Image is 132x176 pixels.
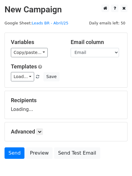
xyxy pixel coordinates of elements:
h5: Recipients [11,97,121,104]
h5: Variables [11,39,62,46]
small: Google Sheet: [5,21,68,25]
a: Templates [11,63,37,70]
a: Send Test Email [54,147,100,159]
h5: Email column [71,39,121,46]
a: Preview [26,147,53,159]
a: Daily emails left: 50 [87,21,127,25]
span: Daily emails left: 50 [87,20,127,27]
div: Loading... [11,97,121,113]
a: Load... [11,72,34,81]
a: Leads BR - Abril/25 [32,21,68,25]
h5: Advanced [11,128,121,135]
a: Send [5,147,24,159]
button: Save [43,72,59,81]
h2: New Campaign [5,5,127,15]
a: Copy/paste... [11,48,48,57]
